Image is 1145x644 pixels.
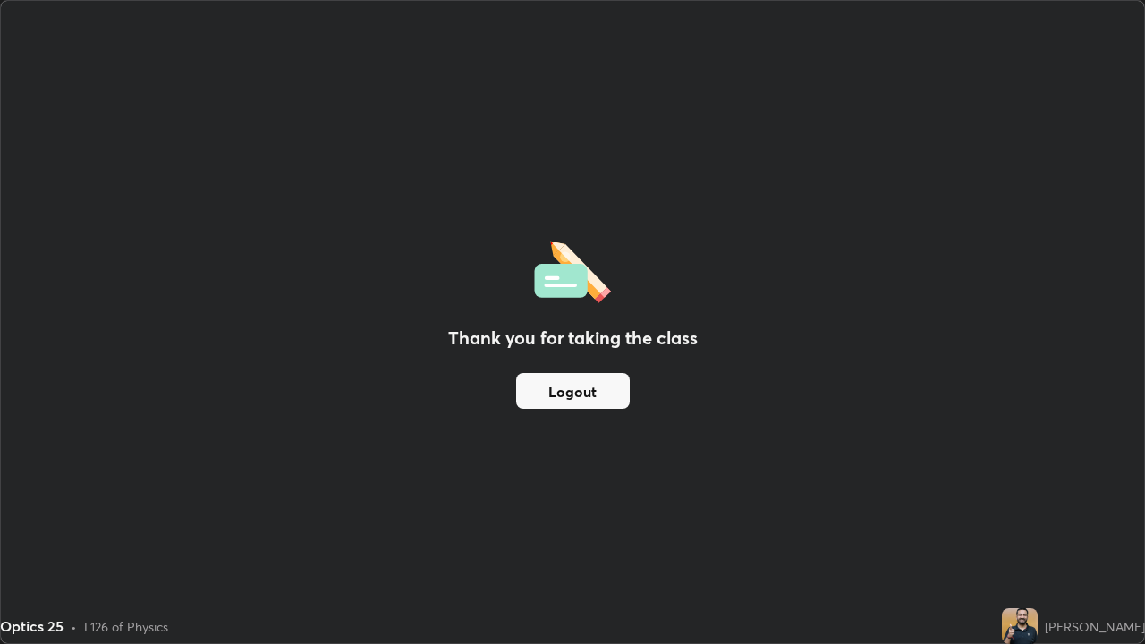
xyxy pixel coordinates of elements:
h2: Thank you for taking the class [448,325,698,352]
div: • [71,617,77,636]
button: Logout [516,373,630,409]
div: [PERSON_NAME] [1045,617,1145,636]
div: L126 of Physics [84,617,168,636]
img: offlineFeedback.1438e8b3.svg [534,235,611,303]
img: ff9b44368b1746629104e40f292850d8.jpg [1002,608,1038,644]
